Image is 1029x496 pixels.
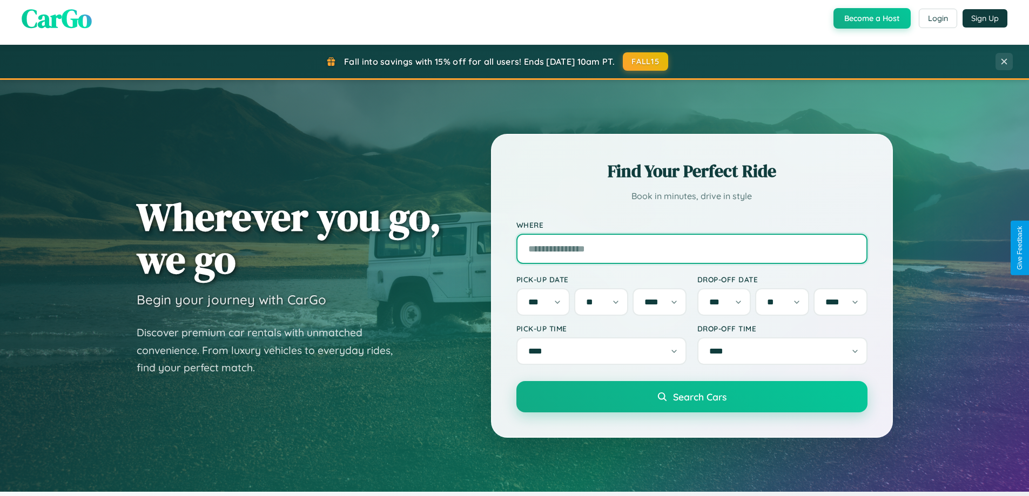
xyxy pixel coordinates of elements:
label: Pick-up Time [516,324,687,333]
label: Drop-off Date [697,275,867,284]
span: Fall into savings with 15% off for all users! Ends [DATE] 10am PT. [344,56,615,67]
p: Book in minutes, drive in style [516,188,867,204]
h3: Begin your journey with CarGo [137,291,326,308]
div: Give Feedback [1016,226,1024,270]
label: Drop-off Time [697,324,867,333]
p: Discover premium car rentals with unmatched convenience. From luxury vehicles to everyday rides, ... [137,324,407,377]
button: FALL15 [623,52,668,71]
button: Become a Host [833,8,911,29]
h2: Find Your Perfect Ride [516,159,867,183]
span: Search Cars [673,391,727,403]
span: CarGo [22,1,92,36]
label: Pick-up Date [516,275,687,284]
button: Sign Up [963,9,1007,28]
h1: Wherever you go, we go [137,195,441,281]
button: Login [919,9,957,28]
label: Where [516,220,867,229]
button: Search Cars [516,381,867,412]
